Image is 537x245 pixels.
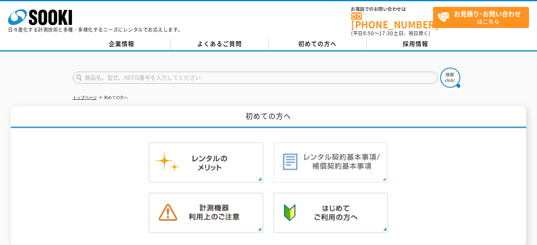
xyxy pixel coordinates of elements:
a: トップページ [73,95,97,100]
a: よくあるご質問 [171,38,269,50]
strong: お見積り･お問い合わせ [454,9,521,18]
p: 日々進化する計測技術と多種・多様化するニーズにレンタルでお応えします。 [8,27,183,32]
a: 企業情報 [73,38,171,50]
img: 初めての方へ [273,193,388,233]
span: 初めての方へ [298,39,337,48]
input: 商品名、型式、NETIS番号を入力してください [73,72,438,84]
img: レンタルのメリット [148,142,264,183]
a: お見積り･お問い合わせはこちら [433,7,529,28]
span: お電話でのお問い合わせは [351,7,433,12]
a: [PHONE_NUMBER] [351,12,433,29]
img: btn_search.png [440,68,460,88]
span: 17:30 [379,30,393,37]
h1: 初めての方へ [11,106,526,128]
img: レンタル契約基本事項／補償契約基本事項 [273,142,388,183]
span: (平日 ～ 土日、祝日除く) [351,30,430,37]
span: はこちら [437,7,529,27]
li: 初めての方へ [98,94,128,102]
a: 採用情報 [367,38,465,50]
a: 初めての方へ [269,38,367,50]
img: 計測機器ご利用上のご注意 [148,193,264,233]
span: 8:50 [363,30,374,37]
